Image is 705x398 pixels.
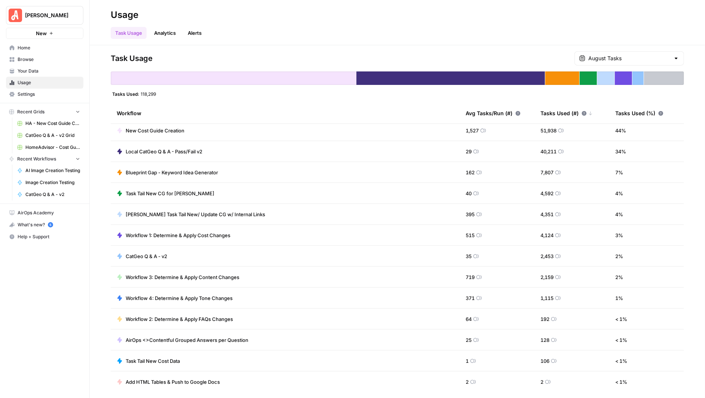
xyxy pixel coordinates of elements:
span: AirOps Academy [18,209,80,216]
span: 2 % [615,252,623,260]
span: 395 [466,211,475,218]
span: 3 % [615,232,623,239]
span: CatGeo Q & A - v2 [126,252,167,260]
span: Blueprint Gap - Keyword Idea Generator [126,169,218,176]
span: 4 % [615,190,623,197]
span: 7,807 [540,169,554,176]
span: Workflow 1: Determine & Apply Cost Changes [126,232,230,239]
span: Task Tail New Cost Data [126,357,180,365]
a: Workflow 3: Determine & Apply Content Changes [117,273,239,281]
span: [PERSON_NAME] Task Tail New/ Update CG w/ Internal Links [126,211,265,218]
span: Workflow 4: Determine & Apply Tone Changes [126,294,233,302]
span: 64 [466,315,472,323]
span: 128 [540,336,549,344]
span: Your Data [18,68,80,74]
a: AirOps <>Contentful Grouped Answers per Question [117,336,248,344]
span: Local CatGeo Q & A - Pass/Fail v2 [126,148,202,155]
span: New Cost Guide Creation [126,127,184,134]
span: 162 [466,169,475,176]
span: Add HTML Tables & Push to Google Docs [126,378,220,386]
span: Image Creation Testing [25,179,80,186]
span: CatGeo Q & A - v2 Grid [25,132,80,139]
span: < 1 % [615,315,627,323]
span: 4,351 [540,211,554,218]
a: Alerts [183,27,206,39]
span: 35 [466,252,472,260]
a: Task Usage [111,27,147,39]
span: [PERSON_NAME] [25,12,70,19]
button: New [6,28,83,39]
a: AirOps Academy [6,207,83,219]
span: 1,115 [540,294,554,302]
a: AI Image Creation Testing [14,165,83,177]
button: What's new? 5 [6,219,83,231]
a: HomeAdvisor - Cost Guide Updates [14,141,83,153]
span: Workflow 3: Determine & Apply Content Changes [126,273,239,281]
span: 40 [466,190,472,197]
a: Workflow 4: Determine & Apply Tone Changes [117,294,233,302]
span: HomeAdvisor - Cost Guide Updates [25,144,80,151]
div: Workflow [117,103,454,123]
div: What's new? [6,219,83,230]
div: Avg Tasks/Run (#) [466,103,521,123]
span: 515 [466,232,475,239]
span: 4 % [615,211,623,218]
a: 5 [48,222,53,227]
span: Usage [18,79,80,86]
text: 5 [49,223,51,227]
button: Recent Grids [6,106,83,117]
span: < 1 % [615,357,627,365]
span: AI Image Creation Testing [25,167,80,174]
span: Task Usage [111,53,153,64]
span: 25 [466,336,472,344]
span: 192 [540,315,549,323]
a: [PERSON_NAME] Task Tail New/ Update CG w/ Internal Links [117,211,265,218]
input: August Tasks [588,55,670,62]
a: New Cost Guide Creation [117,127,184,134]
span: 29 [466,148,472,155]
span: New [36,30,47,37]
a: Settings [6,88,83,100]
a: CatGeo Q & A - v2 Grid [14,129,83,141]
span: 106 [540,357,549,365]
a: HA - New Cost Guide Creation Grid [14,117,83,129]
span: 1 [466,357,469,365]
span: 2,453 [540,252,554,260]
span: CatGeo Q & A - v2 [25,191,80,198]
span: 1,527 [466,127,479,134]
button: Workspace: Angi [6,6,83,25]
span: AirOps <>Contentful Grouped Answers per Question [126,336,248,344]
div: Tasks Used (#) [540,103,593,123]
span: Home [18,45,80,51]
span: Browse [18,56,80,63]
span: 51,938 [540,127,557,134]
button: Recent Workflows [6,153,83,165]
a: CatGeo Q & A - v2 [117,252,167,260]
a: Analytics [150,27,180,39]
span: 2,159 [540,273,554,281]
span: 7 % [615,169,623,176]
span: < 1 % [615,336,627,344]
span: 2 % [615,273,623,281]
span: 4,124 [540,232,554,239]
span: Help + Support [18,233,80,240]
a: Home [6,42,83,54]
span: 2 [466,378,469,386]
div: Usage [111,9,138,21]
a: Image Creation Testing [14,177,83,189]
a: Add HTML Tables & Push to Google Docs [117,378,220,386]
a: CatGeo Q & A - v2 [14,189,83,200]
span: Recent Grids [17,108,45,115]
span: 40,211 [540,148,557,155]
a: Blueprint Gap - Keyword Idea Generator [117,169,218,176]
span: Recent Workflows [17,156,56,162]
a: Your Data [6,65,83,77]
span: 1 % [615,294,623,302]
a: Local CatGeo Q & A - Pass/Fail v2 [117,148,202,155]
img: Angi Logo [9,9,22,22]
a: Task Tail New Cost Data [117,357,180,365]
span: 719 [466,273,475,281]
span: 34 % [615,148,626,155]
span: Tasks Used: [112,91,139,97]
span: Task Tail New CG for [PERSON_NAME] [126,190,214,197]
